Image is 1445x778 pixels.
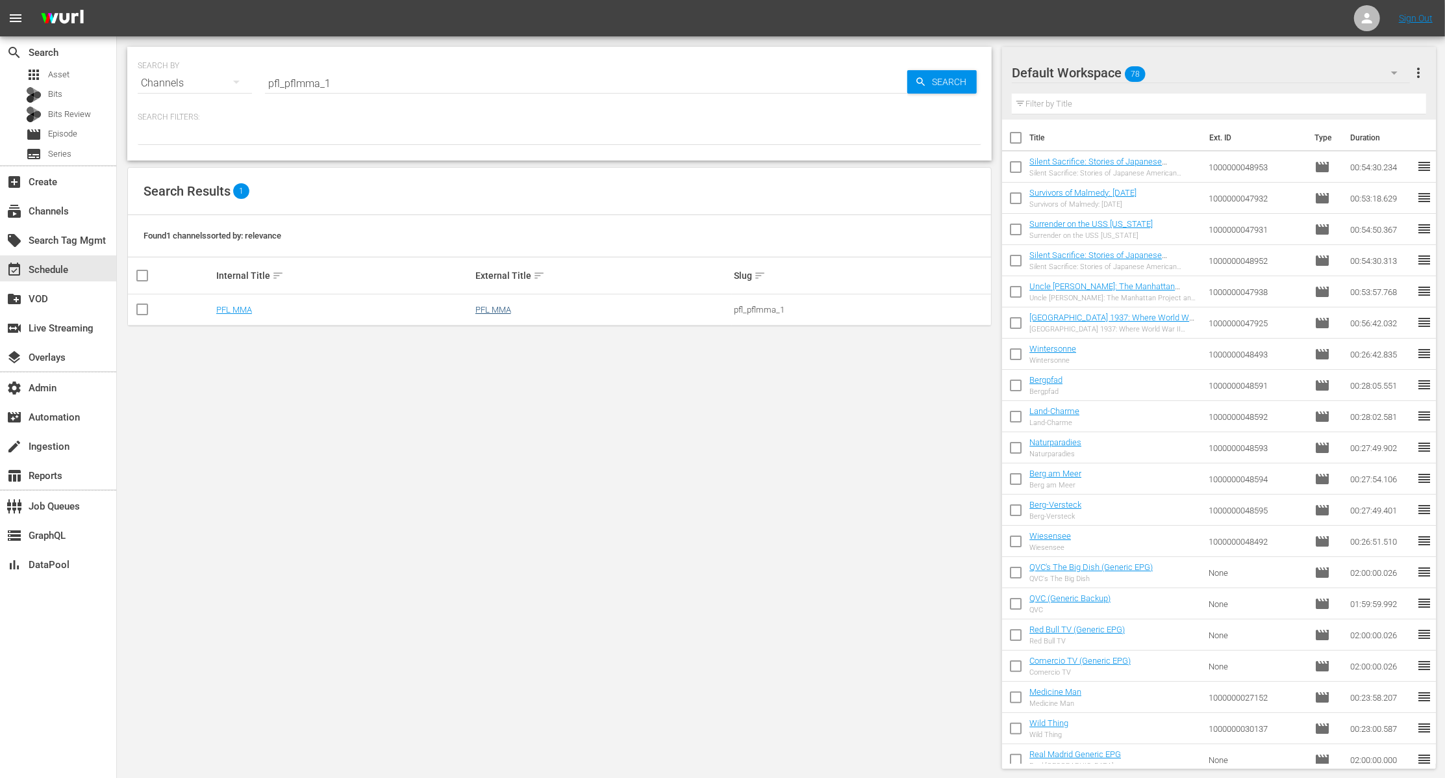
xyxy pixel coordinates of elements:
[1314,190,1330,206] span: Episode
[48,88,62,101] span: Bits
[1399,13,1433,23] a: Sign Out
[1345,370,1416,401] td: 00:28:05.551
[475,305,511,315] a: PFL MMA
[1416,751,1432,767] span: reorder
[1411,65,1426,81] span: more_vert
[26,107,42,122] div: Bits Review
[1345,651,1416,682] td: 02:00:00.026
[6,380,22,396] span: Admin
[1203,744,1310,775] td: None
[1203,245,1310,276] td: 1000000048952
[6,203,22,219] span: Channels
[1345,526,1416,557] td: 00:26:51.510
[1314,253,1330,268] span: Episode
[1345,495,1416,526] td: 00:27:49.401
[1029,250,1167,270] a: Silent Sacrifice: Stories of Japanese American Incarceration - Part 1
[1416,533,1432,549] span: reorder
[1314,378,1330,393] span: Episode
[48,127,77,140] span: Episode
[1029,500,1081,510] a: Berg-Versteck
[1201,120,1307,156] th: Ext. ID
[1029,344,1076,354] a: Wintersonne
[1314,752,1330,768] span: Episode
[1029,120,1201,156] th: Title
[1203,619,1310,651] td: None
[1203,651,1310,682] td: None
[1416,564,1432,580] span: reorder
[1029,406,1079,416] a: Land-Charme
[1203,495,1310,526] td: 1000000048595
[1029,668,1131,677] div: Comercio TV
[1029,687,1081,697] a: Medicine Man
[1029,313,1196,332] a: [GEOGRAPHIC_DATA] 1937: Where World War II Began
[1203,401,1310,432] td: 1000000048592
[31,3,94,34] img: ans4CAIJ8jUAAAAAAAAAAAAAAAAAAAAAAAAgQb4GAAAAAAAAAAAAAAAAAAAAAAAAJMjXAAAAAAAAAAAAAAAAAAAAAAAAgAT5G...
[216,305,252,315] a: PFL MMA
[1029,562,1153,572] a: QVC's The Big Dish (Generic EPG)
[1029,375,1062,385] a: Bergpfad
[533,270,545,281] span: sort
[1203,432,1310,463] td: 1000000048593
[26,127,42,142] span: Episode
[6,291,22,307] span: VOD
[1029,325,1198,333] div: [GEOGRAPHIC_DATA] 1937: Where World War II Began
[1416,315,1432,330] span: reorder
[1203,370,1310,401] td: 1000000048591
[1345,682,1416,713] td: 00:23:58.207
[1029,450,1081,458] div: Naturparadies
[1314,315,1330,331] span: Episode
[1314,222,1330,237] span: Episode
[1203,214,1310,245] td: 1000000047931
[1203,151,1310,183] td: 1000000048953
[26,146,42,162] span: Series
[1203,588,1310,619] td: None
[1314,409,1330,424] span: Episode
[1029,469,1081,478] a: Berg am Meer
[1029,593,1111,603] a: QVC (Generic Backup)
[1416,221,1432,237] span: reorder
[1012,55,1410,91] div: Default Workspace
[1416,471,1432,486] span: reorder
[1314,658,1330,674] span: Episode
[1203,557,1310,588] td: None
[1314,596,1330,612] span: Episode
[1029,575,1153,583] div: QVC's The Big Dish
[1342,120,1420,156] th: Duration
[144,231,281,240] span: Found 1 channels sorted by: relevance
[1029,387,1062,396] div: Bergpfad
[1416,346,1432,361] span: reorder
[1416,627,1432,642] span: reorder
[48,108,91,121] span: Bits Review
[1203,276,1310,307] td: 1000000047938
[1314,627,1330,643] span: Episode
[6,499,22,514] span: Job Queues
[1314,721,1330,736] span: Episode
[48,148,71,161] span: Series
[1416,408,1432,424] span: reorder
[1416,720,1432,736] span: reorder
[1416,190,1432,205] span: reorder
[1345,151,1416,183] td: 00:54:30.234
[1314,534,1330,549] span: Episode
[8,10,23,26] span: menu
[1203,307,1310,339] td: 1000000047925
[1029,356,1076,365] div: Wintersonne
[1029,219,1153,229] a: Surrender on the USS [US_STATE]
[1416,658,1432,673] span: reorder
[1029,531,1071,541] a: Wiesensee
[1345,557,1416,588] td: 02:00:00.026
[734,305,989,315] div: pfl_pflmma_1
[1029,749,1121,759] a: Real Madrid Generic EPG
[6,45,22,60] span: Search
[1345,744,1416,775] td: 02:00:00.000
[927,70,977,94] span: Search
[1029,543,1071,552] div: Wiesensee
[233,183,249,199] span: 1
[1314,471,1330,487] span: Episode
[6,468,22,484] span: Reports
[1203,183,1310,214] td: 1000000047932
[1029,157,1167,176] a: Silent Sacrifice: Stories of Japanese American Incarceration - Part 2
[1203,463,1310,495] td: 1000000048594
[1029,731,1068,739] div: Wild Thing
[1345,463,1416,495] td: 00:27:54.106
